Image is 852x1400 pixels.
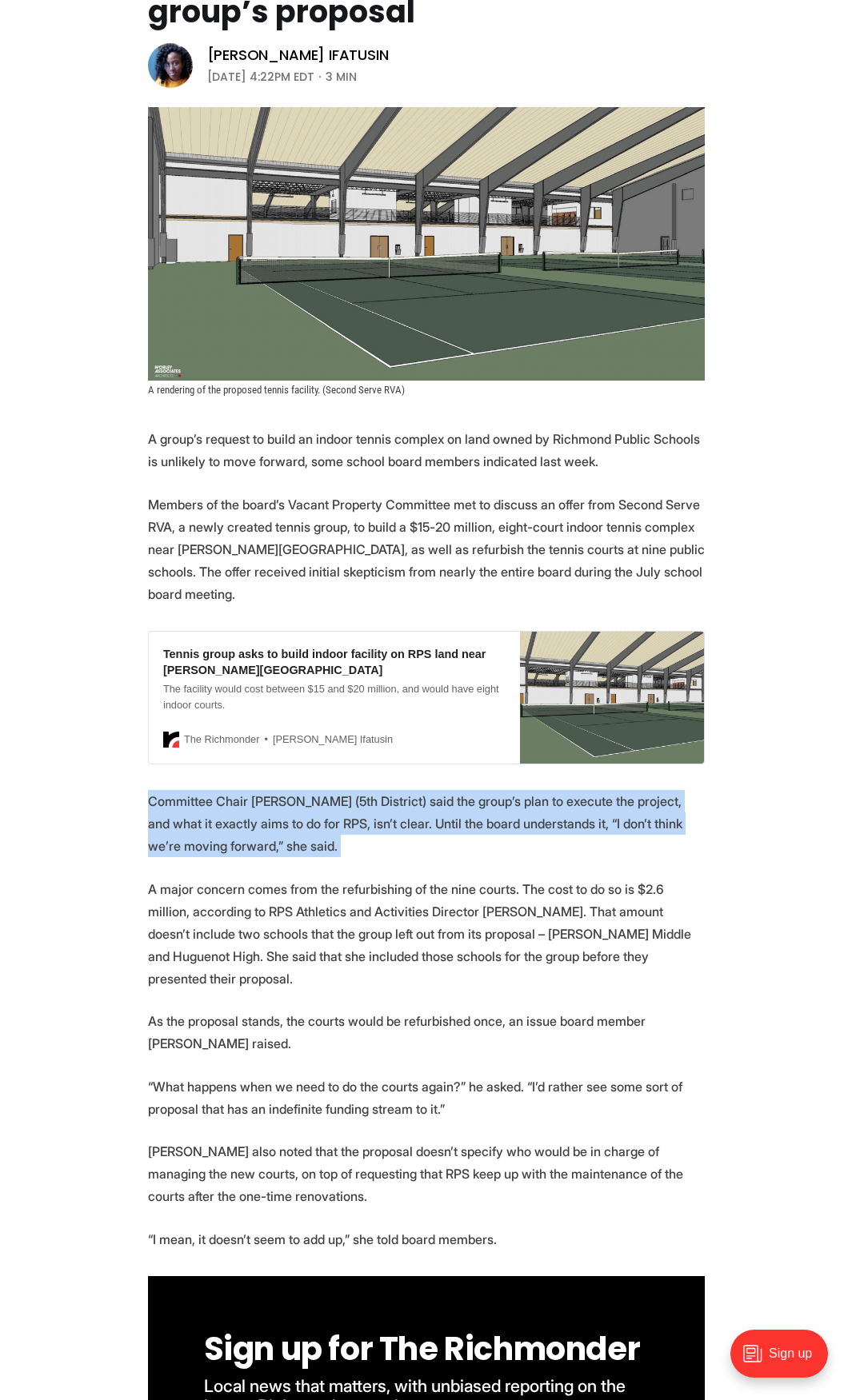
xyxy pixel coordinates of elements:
[148,1075,705,1120] p: “What happens when we need to do the courts again?” he asked. “I’d rather see some sort of propos...
[148,1140,705,1207] p: [PERSON_NAME] also noted that the proposal doesn’t specify who would be in charge of managing the...
[260,731,394,748] span: [PERSON_NAME] Ifatusin
[148,1010,705,1055] p: As the proposal stands, the courts would be refurbished once, an issue board member [PERSON_NAME]...
[148,493,705,605] p: Members of the board’s Vacant Property Committee met to discuss an offer from Second Serve RVA, a...
[148,631,705,764] a: Tennis group asks to build indoor facility on RPS land near [PERSON_NAME][GEOGRAPHIC_DATA]The fac...
[163,681,506,712] div: The facility would cost between $15 and $20 million, and would have eight indoor courts.
[148,384,405,396] span: A rendering of the proposed tennis facility. (Second Serve RVA)
[148,107,705,381] img: RPS leaning towards no on tennis group’s proposal
[326,67,357,86] span: 3 min
[207,46,389,65] a: [PERSON_NAME] Ifatusin
[148,1228,705,1250] p: “I mean, it doesn’t seem to add up,” she told board members.
[148,428,705,473] p: A group’s request to build an indoor tennis complex on land owned by Richmond Public Schools is u...
[717,1322,852,1400] iframe: portal-trigger
[184,730,260,749] span: The Richmonder
[163,646,506,678] div: Tennis group asks to build indoor facility on RPS land near [PERSON_NAME][GEOGRAPHIC_DATA]
[204,1326,641,1371] span: Sign up for The Richmonder
[148,790,705,857] p: Committee Chair [PERSON_NAME] (5th District) said the group’s plan to execute the project, and wh...
[207,67,314,86] time: [DATE] 4:22PM EDT
[148,43,193,88] img: Victoria A. Ifatusin
[148,878,705,990] p: A major concern comes from the refurbishing of the nine courts. The cost to do so is $2.6 million...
